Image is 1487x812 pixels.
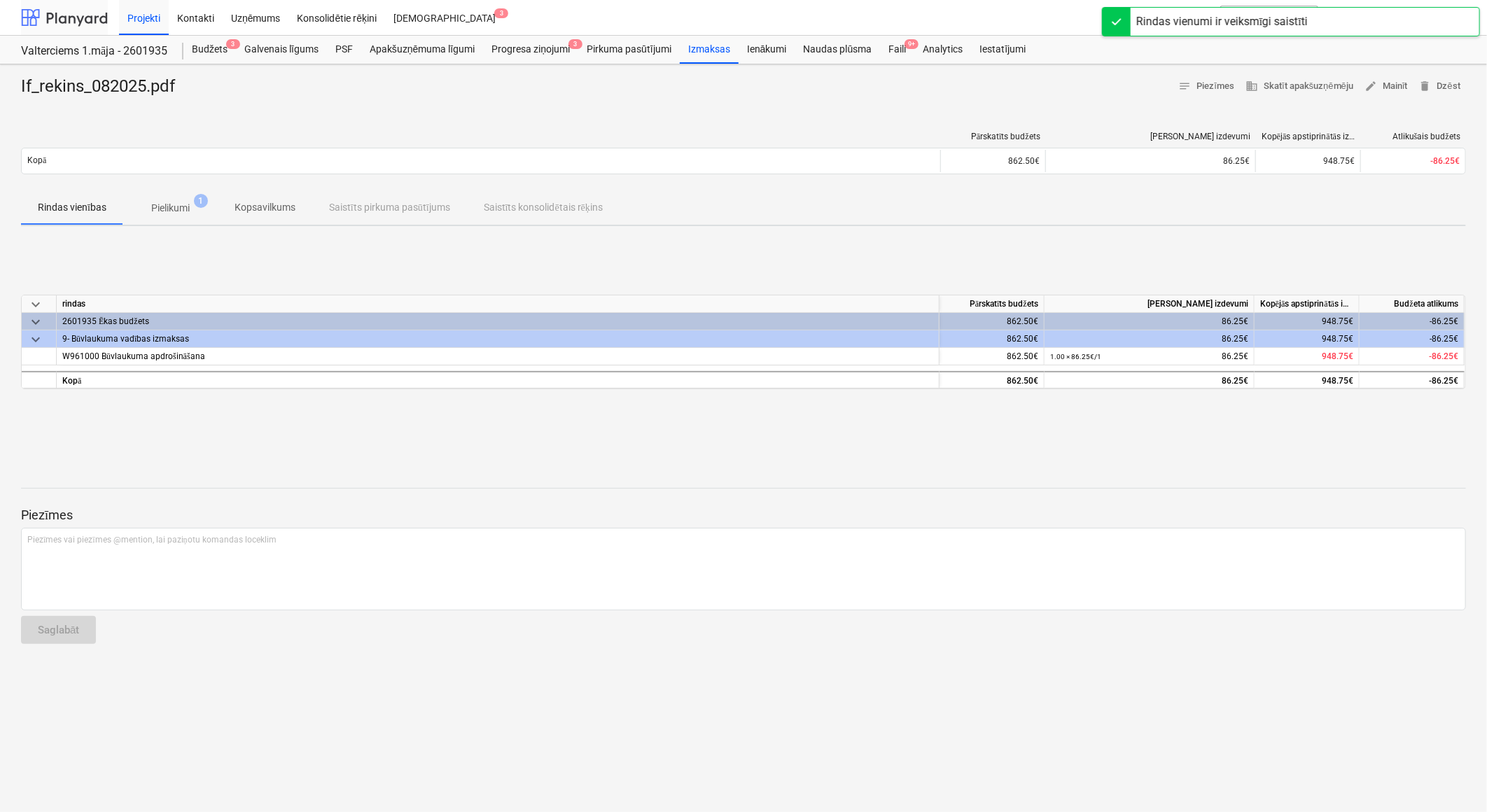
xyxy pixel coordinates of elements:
a: Naudas plūsma [795,36,881,64]
div: 9- Būvlaukuma vadības izmaksas [62,330,933,347]
div: 948.75€ [1255,150,1360,172]
button: Skatīt apakšuzņēmēju [1240,76,1359,97]
div: Kopējās apstiprinātās izmaksas [1262,132,1355,142]
span: 948.75€ [1322,351,1353,361]
div: 948.75€ [1255,330,1360,348]
a: Pirkuma pasūtījumi [578,36,680,64]
a: Izmaksas [680,36,739,64]
button: Mainīt [1359,76,1413,97]
p: Kopā [27,155,46,167]
p: Pielikumi [151,201,190,216]
span: keyboard_arrow_down [27,296,44,313]
p: Piezīmes [21,507,1466,524]
span: -86.25€ [1429,351,1458,361]
span: delete [1419,80,1432,92]
a: Progresa ziņojumi3 [483,36,578,64]
div: Budžeta atlikums [1360,295,1465,313]
span: -86.25€ [1430,156,1460,166]
div: -86.25€ [1360,371,1465,388]
div: 862.50€ [940,150,1045,172]
iframe: Chat Widget [1417,745,1487,812]
div: 86.25€ [1050,313,1248,330]
div: 862.50€ [940,313,1045,330]
button: Dzēst [1413,76,1466,97]
span: 1 [194,194,208,208]
div: 948.75€ [1255,371,1360,388]
span: Mainīt [1364,78,1408,94]
div: If_rekins_082025.pdf [21,76,186,98]
div: 86.25€ [1050,330,1248,348]
div: [PERSON_NAME] izdevumi [1045,295,1255,313]
span: Piezīmes [1179,78,1235,94]
div: 2601935 Ēkas budžets [62,313,933,330]
a: Ienākumi [739,36,795,64]
div: Valterciems 1.māja - 2601935 [21,44,167,59]
a: Galvenais līgums [236,36,327,64]
span: notes [1179,80,1192,92]
button: Piezīmes [1173,76,1241,97]
a: Budžets3 [183,36,236,64]
span: keyboard_arrow_down [27,314,44,330]
div: rindas [57,295,940,313]
span: edit [1364,80,1377,92]
div: 86.25€ [1050,348,1248,365]
div: 862.50€ [940,371,1045,388]
span: 9+ [905,39,919,49]
div: 86.25€ [1052,156,1250,166]
div: Pārskatīts budžets [940,295,1045,313]
a: Apakšuzņēmuma līgumi [361,36,483,64]
div: -86.25€ [1360,330,1465,348]
div: [PERSON_NAME] izdevumi [1052,132,1250,141]
div: -86.25€ [1360,313,1465,330]
span: 3 [568,39,582,49]
div: Pārskatīts budžets [947,132,1040,142]
div: 862.50€ [940,348,1045,365]
div: Faili [880,36,914,64]
div: 862.50€ [940,330,1045,348]
span: 3 [494,8,508,18]
span: business [1245,80,1258,92]
a: PSF [327,36,361,64]
span: Skatīt apakšuzņēmēju [1245,78,1353,94]
div: 86.25€ [1050,372,1248,390]
div: Kopā [57,371,940,388]
span: keyboard_arrow_down [27,331,44,348]
a: Faili9+ [880,36,914,64]
span: Dzēst [1419,78,1460,94]
a: Analytics [914,36,971,64]
div: 948.75€ [1255,313,1360,330]
div: Progresa ziņojumi [483,36,578,64]
div: Atlikušais budžets [1367,132,1460,142]
span: W961000 Būvlaukuma apdrošināšana [62,351,205,361]
div: Kopējās apstiprinātās izmaksas [1255,295,1360,313]
a: Iestatījumi [971,36,1034,64]
div: Budžets [183,36,236,64]
p: Rindas vienības [38,200,106,215]
small: 1.00 × 86.25€ / 1 [1050,353,1101,360]
span: 3 [226,39,240,49]
p: Kopsavilkums [235,200,295,215]
div: Rindas vienumi ir veiksmīgi saistīti [1136,13,1308,30]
